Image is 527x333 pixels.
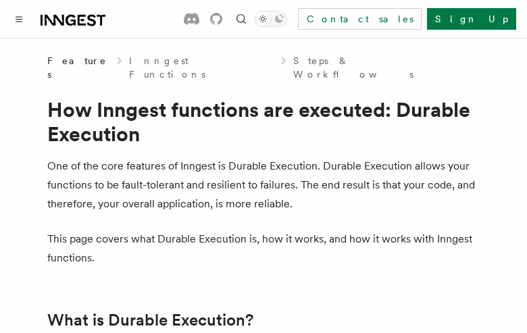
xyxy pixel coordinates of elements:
[427,8,516,30] a: Sign Up
[293,54,480,81] a: Steps & Workflows
[47,157,480,213] p: One of the core features of Inngest is Durable Execution. Durable Execution allows your functions...
[11,11,27,27] button: Toggle navigation
[47,311,253,330] a: What is Durable Execution?
[47,230,480,267] p: This page covers what Durable Execution is, how it works, and how it works with Inngest functions.
[47,54,110,81] span: Features
[47,97,480,146] h1: How Inngest functions are executed: Durable Execution
[129,54,274,81] a: Inngest Functions
[233,11,249,27] button: Find something...
[255,11,287,27] button: Toggle dark mode
[298,8,422,30] a: Contact sales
